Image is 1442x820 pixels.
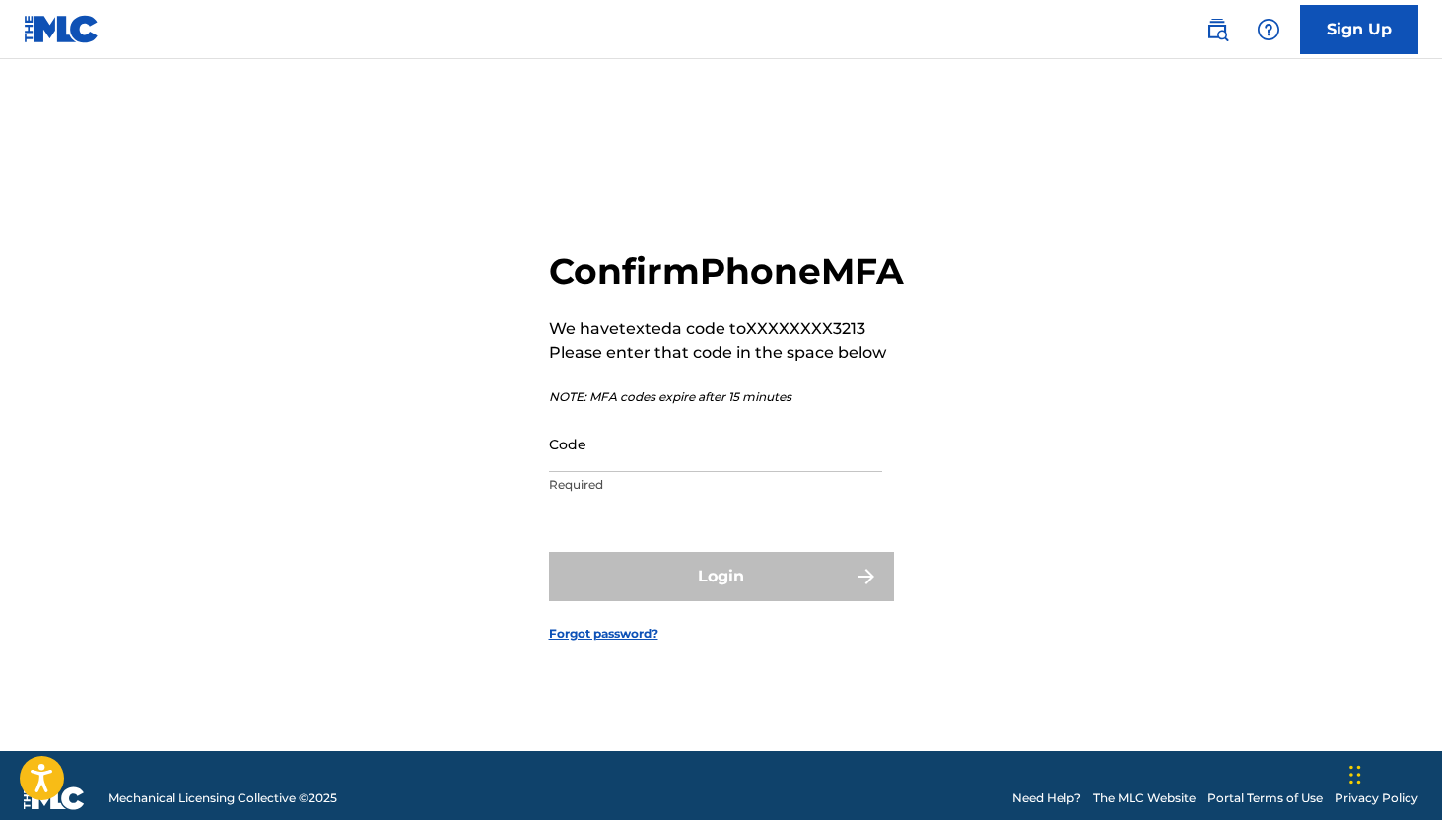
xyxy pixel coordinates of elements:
iframe: Chat Widget [1343,725,1442,820]
p: NOTE: MFA codes expire after 15 minutes [549,388,904,406]
img: MLC Logo [24,15,100,43]
a: Sign Up [1300,5,1418,54]
img: logo [24,786,85,810]
a: Forgot password? [549,625,658,643]
div: Help [1249,10,1288,49]
a: Public Search [1198,10,1237,49]
a: Privacy Policy [1335,789,1418,807]
p: Required [549,476,882,494]
a: Portal Terms of Use [1207,789,1323,807]
h2: Confirm Phone MFA [549,249,904,294]
p: Please enter that code in the space below [549,341,904,365]
p: We have texted a code to XXXXXXXX3213 [549,317,904,341]
a: Need Help? [1012,789,1081,807]
img: search [1205,18,1229,41]
img: help [1257,18,1280,41]
span: Mechanical Licensing Collective © 2025 [108,789,337,807]
a: The MLC Website [1093,789,1196,807]
div: Drag [1349,745,1361,804]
